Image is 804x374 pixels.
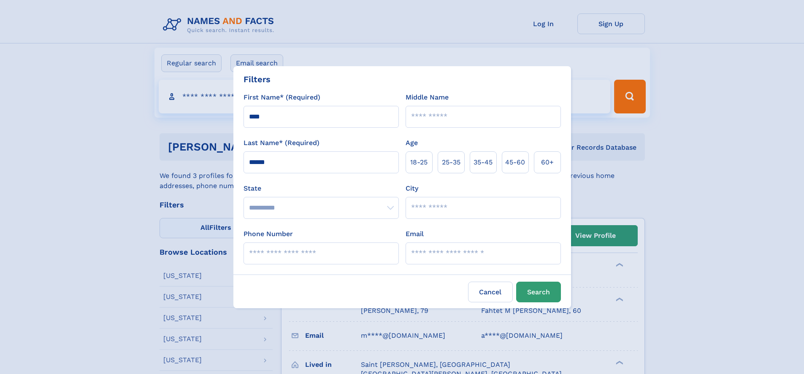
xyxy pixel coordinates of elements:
[474,157,493,167] span: 35‑45
[410,157,428,167] span: 18‑25
[244,92,320,102] label: First Name* (Required)
[244,183,399,194] label: State
[244,73,271,86] div: Filters
[244,229,293,239] label: Phone Number
[406,138,418,148] label: Age
[406,229,424,239] label: Email
[505,157,525,167] span: 45‑60
[442,157,460,167] span: 25‑35
[244,138,319,148] label: Last Name* (Required)
[406,92,449,102] label: Middle Name
[541,157,554,167] span: 60+
[406,183,418,194] label: City
[516,282,561,302] button: Search
[468,282,513,302] label: Cancel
